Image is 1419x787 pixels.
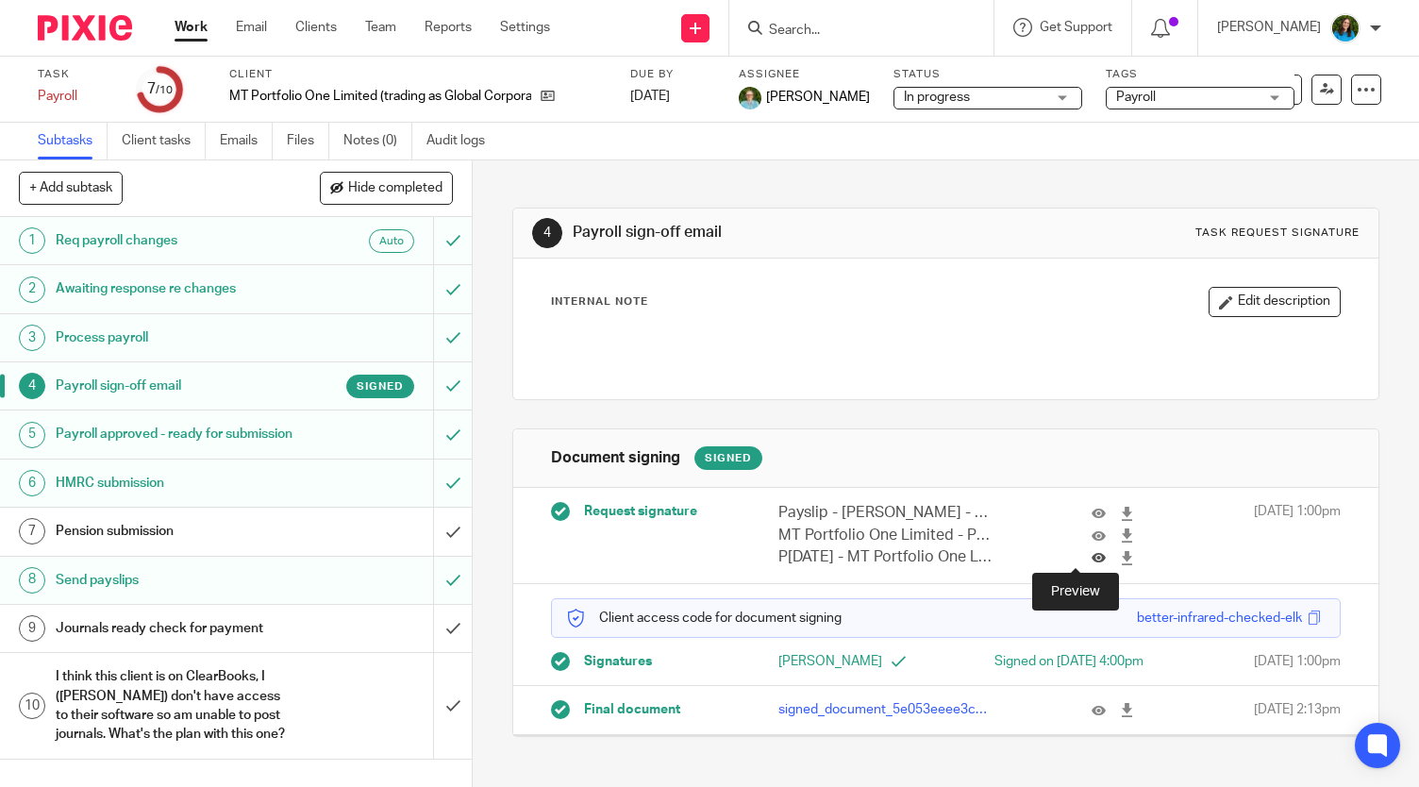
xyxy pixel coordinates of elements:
[904,91,970,104] span: In progress
[778,502,992,524] p: Payslip - [PERSON_NAME] - Month Ending [DATE].pdf
[56,420,295,448] h1: Payroll approved - ready for submission
[156,85,173,95] small: /10
[1254,652,1341,671] span: [DATE] 1:00pm
[19,172,123,204] button: + Add subtask
[38,87,113,106] div: Payroll
[630,67,715,82] label: Due by
[739,87,761,109] img: U9kDOIcY.jpeg
[122,123,206,159] a: Client tasks
[175,18,208,37] a: Work
[38,67,113,82] label: Task
[1195,226,1360,241] div: Task request signature
[295,18,337,37] a: Clients
[19,276,45,303] div: 2
[739,67,870,82] label: Assignee
[778,700,992,719] p: signed_document_5e053eeee3ca4e28ae9a0cd7d62553ae.pdf
[426,123,499,159] a: Audit logs
[1116,91,1156,104] span: Payroll
[1330,13,1361,43] img: 19mgNEzy.jpeg
[56,469,295,497] h1: HMRC submission
[19,518,45,544] div: 7
[694,446,762,470] div: Signed
[1137,609,1302,628] div: better-infrared-checked-elk
[38,15,132,41] img: Pixie
[19,693,45,719] div: 10
[56,372,295,400] h1: Payroll sign-off email
[1209,287,1341,317] button: Edit description
[551,294,648,310] p: Internal Note
[573,223,987,243] h1: Payroll sign-off email
[56,226,295,255] h1: Req payroll changes
[369,229,414,253] div: Auto
[766,88,870,107] span: [PERSON_NAME]
[38,123,108,159] a: Subtasks
[584,502,697,521] span: Request signature
[500,18,550,37] a: Settings
[365,18,396,37] a: Team
[320,172,453,204] button: Hide completed
[287,123,329,159] a: Files
[778,652,946,671] p: [PERSON_NAME]
[584,700,680,719] span: Final document
[220,123,273,159] a: Emails
[56,614,295,643] h1: Journals ready check for payment
[147,78,173,100] div: 7
[425,18,472,37] a: Reports
[778,525,992,546] p: MT Portfolio One Limited - Payroll Summary - Month 12.pdf
[767,23,937,40] input: Search
[229,87,531,106] p: MT Portfolio One Limited (trading as Global Corporate Solutions and The Tall Trees Estate)
[236,18,267,37] a: Email
[19,615,45,642] div: 9
[56,517,295,545] h1: Pension submission
[630,90,670,103] span: [DATE]
[778,546,992,568] p: P[DATE] - MT Portfolio One Ltd.pdf
[56,324,295,352] h1: Process payroll
[566,609,842,628] p: Client access code for document signing
[56,566,295,594] h1: Send payslips
[19,422,45,448] div: 5
[348,181,442,196] span: Hide completed
[1217,18,1321,37] p: [PERSON_NAME]
[19,227,45,254] div: 1
[1106,67,1294,82] label: Tags
[19,373,45,399] div: 4
[551,448,680,468] h1: Document signing
[56,275,295,303] h1: Awaiting response re changes
[532,218,562,248] div: 4
[19,325,45,351] div: 3
[1254,700,1341,719] span: [DATE] 2:13pm
[19,567,45,594] div: 8
[229,67,607,82] label: Client
[893,67,1082,82] label: Status
[357,378,404,394] span: Signed
[343,123,412,159] a: Notes (0)
[584,652,652,671] span: Signatures
[19,470,45,496] div: 6
[56,662,295,748] h1: I think this client is on ClearBooks, I ([PERSON_NAME]) don't have access to their software so am...
[976,652,1144,671] div: Signed on [DATE] 4:00pm
[1040,21,1112,34] span: Get Support
[1254,502,1341,568] span: [DATE] 1:00pm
